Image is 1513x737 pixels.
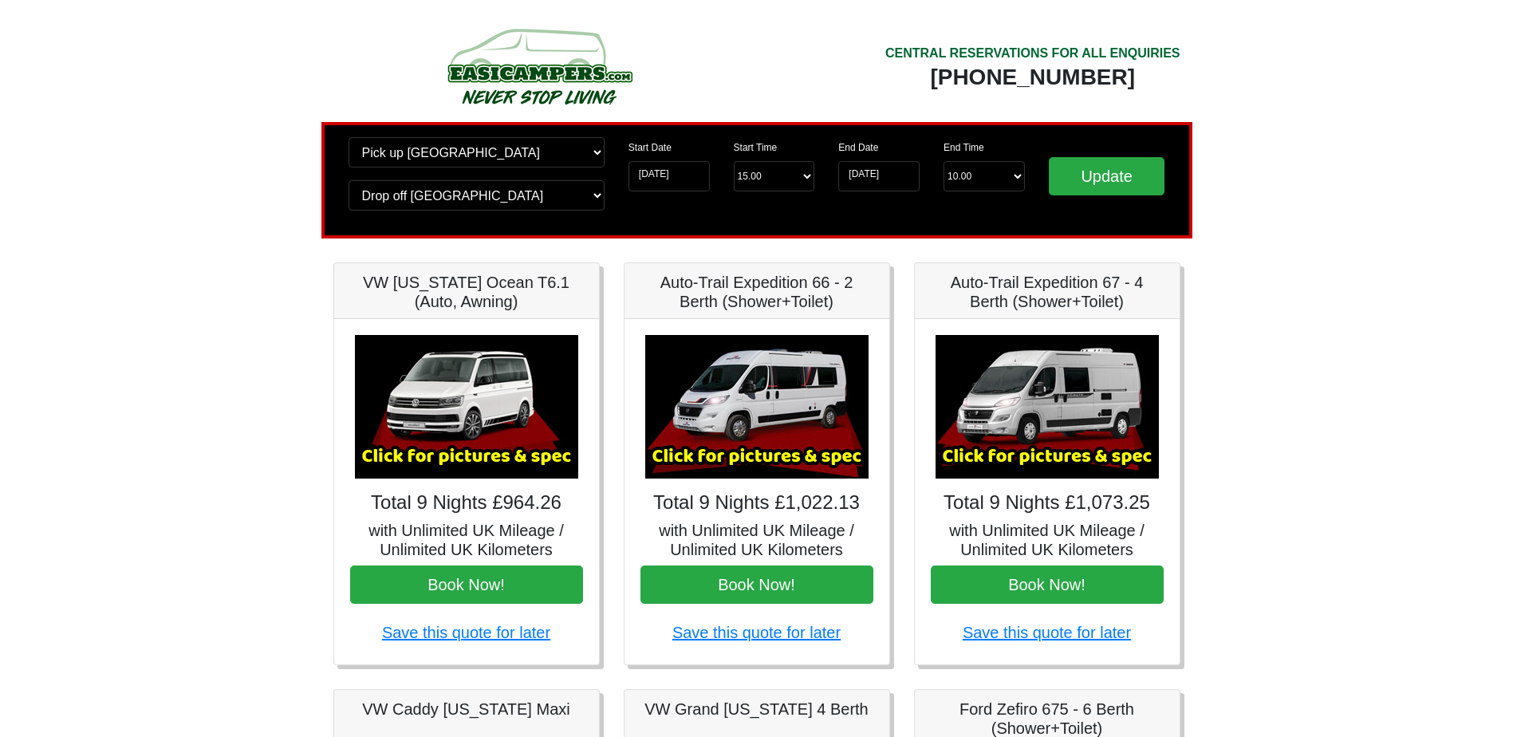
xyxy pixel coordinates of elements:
h5: Auto-Trail Expedition 67 - 4 Berth (Shower+Toilet) [931,273,1164,311]
h5: with Unlimited UK Mileage / Unlimited UK Kilometers [931,521,1164,559]
img: Auto-Trail Expedition 66 - 2 Berth (Shower+Toilet) [645,335,869,479]
h4: Total 9 Nights £1,022.13 [640,491,873,514]
input: Start Date [628,161,710,191]
input: Update [1049,157,1165,195]
label: Start Date [628,140,672,155]
h5: Auto-Trail Expedition 66 - 2 Berth (Shower+Toilet) [640,273,873,311]
img: VW California Ocean T6.1 (Auto, Awning) [355,335,578,479]
div: CENTRAL RESERVATIONS FOR ALL ENQUIRIES [885,44,1180,63]
h5: VW Caddy [US_STATE] Maxi [350,700,583,719]
button: Book Now! [931,566,1164,604]
a: Save this quote for later [963,624,1131,641]
h5: VW [US_STATE] Ocean T6.1 (Auto, Awning) [350,273,583,311]
h4: Total 9 Nights £964.26 [350,491,583,514]
img: campers-checkout-logo.png [388,22,691,110]
button: Book Now! [640,566,873,604]
h5: VW Grand [US_STATE] 4 Berth [640,700,873,719]
a: Save this quote for later [672,624,841,641]
button: Book Now! [350,566,583,604]
label: End Time [944,140,984,155]
h4: Total 9 Nights £1,073.25 [931,491,1164,514]
img: Auto-Trail Expedition 67 - 4 Berth (Shower+Toilet) [936,335,1159,479]
div: [PHONE_NUMBER] [885,63,1180,92]
h5: with Unlimited UK Mileage / Unlimited UK Kilometers [350,521,583,559]
h5: with Unlimited UK Mileage / Unlimited UK Kilometers [640,521,873,559]
a: Save this quote for later [382,624,550,641]
label: Start Time [734,140,778,155]
input: Return Date [838,161,920,191]
label: End Date [838,140,878,155]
